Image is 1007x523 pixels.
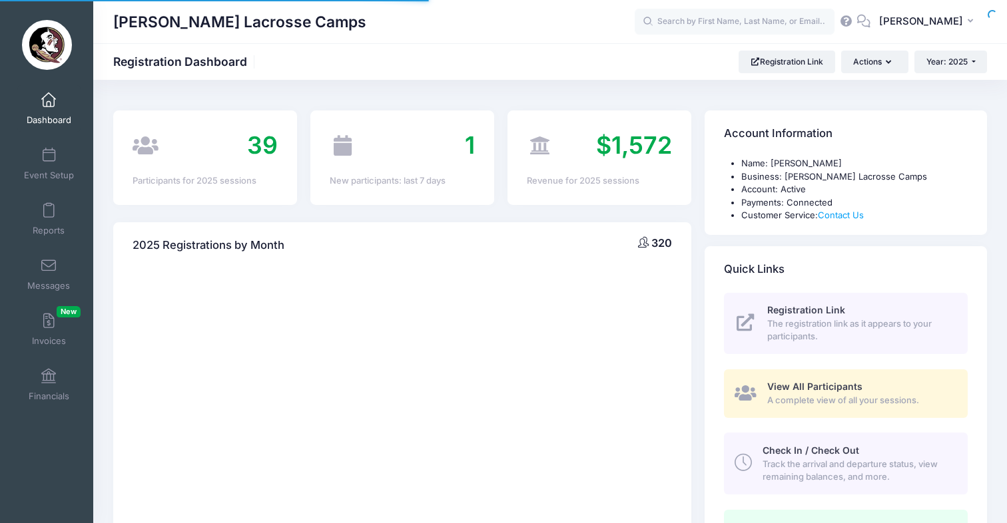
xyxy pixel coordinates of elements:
span: $1,572 [596,130,672,160]
span: Year: 2025 [926,57,968,67]
a: Check In / Check Out Track the arrival and departure status, view remaining balances, and more. [724,433,968,494]
button: Actions [841,51,908,73]
a: View All Participants A complete view of all your sessions. [724,369,968,418]
img: Sara Tisdale Lacrosse Camps [22,20,72,70]
div: Participants for 2025 sessions [133,174,278,188]
span: View All Participants [767,381,862,392]
span: Check In / Check Out [763,444,859,456]
a: Messages [17,251,81,297]
h4: Account Information [724,115,833,153]
h4: Quick Links [724,250,785,288]
a: Event Setup [17,140,81,187]
div: Revenue for 2025 sessions [527,174,672,188]
span: Registration Link [767,304,845,315]
span: Reports [33,225,65,236]
button: [PERSON_NAME] [870,7,987,37]
span: Invoices [32,335,66,347]
a: Financials [17,361,81,408]
span: New [57,306,81,317]
span: Dashboard [27,114,71,126]
span: Messages [27,280,70,291]
a: Dashboard [17,85,81,132]
span: Financials [29,391,69,402]
span: Event Setup [24,170,74,181]
a: Reports [17,196,81,242]
span: A complete view of all your sessions. [767,394,952,407]
a: Registration Link The registration link as it appears to your participants. [724,293,968,354]
span: 39 [247,130,278,160]
div: New participants: last 7 days [330,174,475,188]
h1: Registration Dashboard [113,55,258,69]
span: 320 [651,236,672,250]
button: Year: 2025 [914,51,987,73]
span: [PERSON_NAME] [879,14,963,29]
h4: 2025 Registrations by Month [133,226,284,264]
li: Account: Active [741,183,968,196]
h1: [PERSON_NAME] Lacrosse Camps [113,7,366,37]
span: Track the arrival and departure status, view remaining balances, and more. [763,458,952,484]
li: Name: [PERSON_NAME] [741,157,968,170]
a: Registration Link [739,51,835,73]
li: Customer Service: [741,209,968,222]
li: Payments: Connected [741,196,968,210]
span: 1 [465,130,475,160]
span: The registration link as it appears to your participants. [767,317,952,343]
a: InvoicesNew [17,306,81,353]
input: Search by First Name, Last Name, or Email... [635,9,835,35]
a: Contact Us [818,210,864,220]
li: Business: [PERSON_NAME] Lacrosse Camps [741,170,968,184]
